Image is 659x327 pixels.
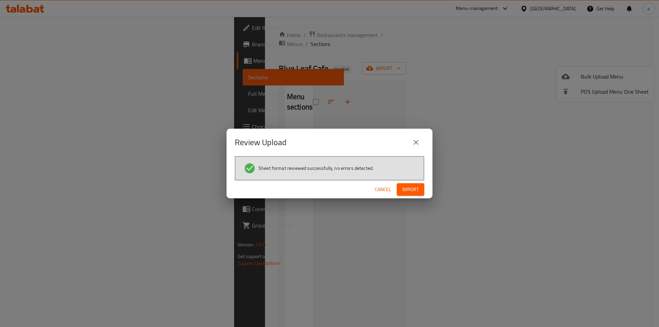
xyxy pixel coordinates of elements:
[258,165,373,172] span: Sheet format reviewed successfully, no errors detected.
[402,185,419,194] span: Import
[408,134,424,151] button: close
[375,185,391,194] span: Cancel
[372,183,394,196] button: Cancel
[397,183,424,196] button: Import
[235,137,287,148] h2: Review Upload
